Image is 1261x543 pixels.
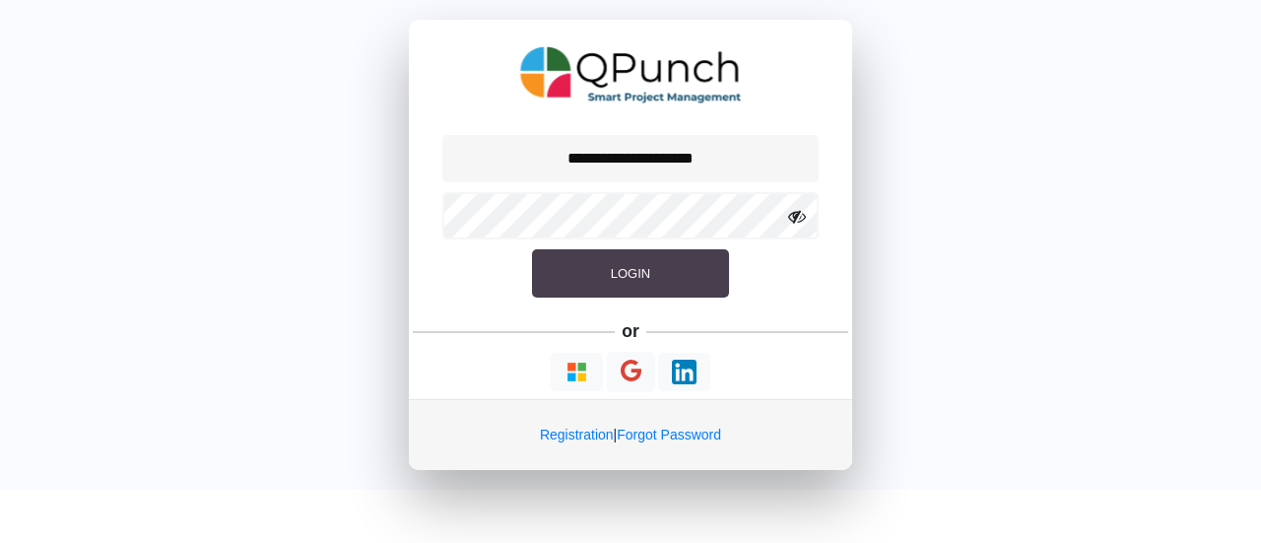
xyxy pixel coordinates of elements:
img: Loading... [672,360,697,384]
img: QPunch [520,39,742,110]
div: | [409,399,852,470]
button: Login [532,249,729,299]
button: Continue With Microsoft Azure [551,353,603,391]
h5: or [619,317,643,345]
a: Registration [540,427,614,442]
span: Login [611,266,650,281]
button: Continue With LinkedIn [658,353,710,391]
img: Loading... [564,360,589,384]
a: Forgot Password [617,427,721,442]
button: Continue With Google [607,352,655,392]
